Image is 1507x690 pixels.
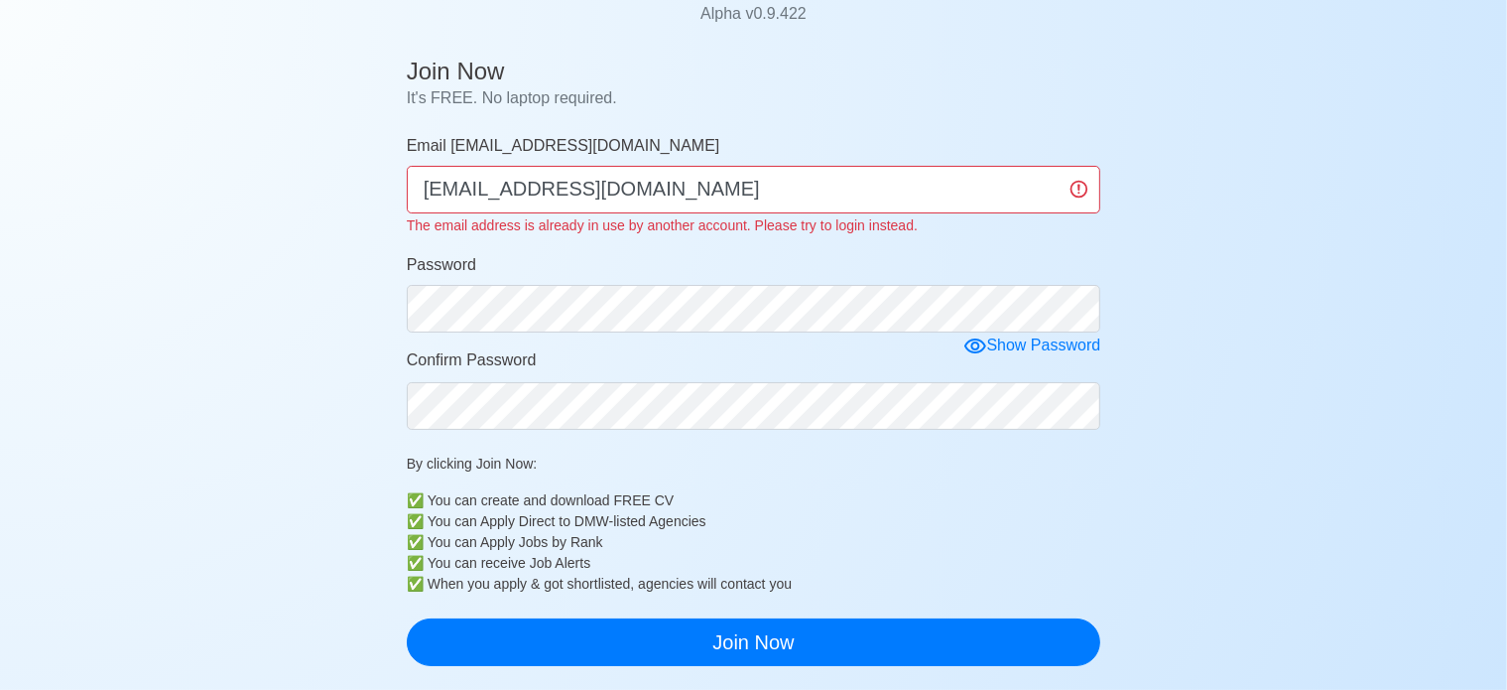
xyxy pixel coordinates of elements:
div: You can Apply Direct to DMW-listed Agencies [428,511,1101,532]
b: ✅ [407,553,424,574]
p: Alpha v 0.9.422 [612,2,895,26]
h4: Join Now [407,58,1101,86]
span: Password [407,256,476,273]
b: ✅ [407,490,424,511]
span: Email [EMAIL_ADDRESS][DOMAIN_NAME] [407,137,720,154]
button: Join Now [407,619,1101,666]
b: ✅ [407,574,424,595]
input: Your email [407,166,1101,213]
span: Confirm Password [407,351,537,368]
div: You can create and download FREE CV [428,490,1101,511]
div: You can receive Job Alerts [428,553,1101,574]
div: Show Password [963,334,1101,358]
b: ✅ [407,511,424,532]
b: ✅ [407,532,424,553]
p: By clicking Join Now: [407,454,1101,475]
small: The email address is already in use by another account. Please try to login instead. [407,217,918,233]
p: It's FREE. No laptop required. [407,86,1101,110]
div: When you apply & got shortlisted, agencies will contact you [428,574,1101,595]
div: You can Apply Jobs by Rank [428,532,1101,553]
